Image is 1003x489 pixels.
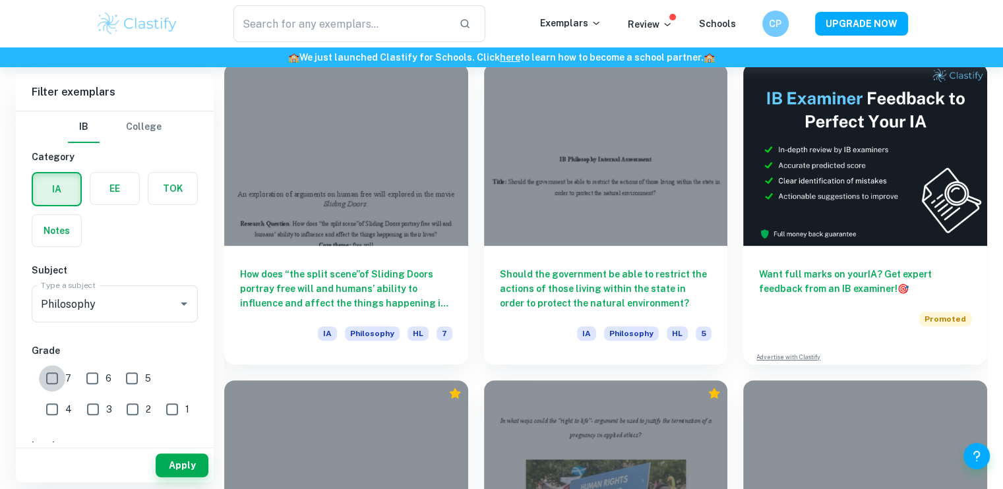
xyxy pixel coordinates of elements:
[68,111,100,143] button: IB
[437,326,452,341] span: 7
[65,371,71,386] span: 7
[540,16,601,30] p: Exemplars
[743,63,987,364] a: Want full marks on yourIA? Get expert feedback from an IB examiner!PromotedAdvertise with Clastify
[448,387,462,400] div: Premium
[768,16,783,31] h6: CP
[106,371,111,386] span: 6
[919,312,971,326] span: Promoted
[145,371,151,386] span: 5
[604,326,659,341] span: Philosophy
[3,50,1000,65] h6: We just launched Clastify for Schools. Click to learn how to become a school partner.
[32,150,198,164] h6: Category
[175,295,193,313] button: Open
[41,279,96,291] label: Type a subject
[815,12,908,36] button: UPGRADE NOW
[96,11,179,37] img: Clastify logo
[185,402,189,417] span: 1
[240,267,452,310] h6: How does “the split scene”of Sliding Doors portray free will and humans’ ability to influence and...
[759,267,971,296] h6: Want full marks on your IA ? Get expert feedback from an IB examiner!
[484,63,728,364] a: Should the government be able to restrict the actions of those living within the state in order t...
[696,326,712,341] span: 5
[345,326,400,341] span: Philosophy
[156,453,208,477] button: Apply
[126,111,162,143] button: College
[762,11,789,37] button: CP
[756,353,820,362] a: Advertise with Clastify
[146,402,151,417] span: 2
[90,173,139,204] button: EE
[65,402,72,417] span: 4
[667,326,688,341] span: HL
[233,5,449,42] input: Search for any exemplars...
[743,63,987,246] img: Thumbnail
[963,443,990,469] button: Help and Feedback
[32,438,198,453] h6: Level
[16,74,214,111] h6: Filter exemplars
[897,283,909,294] span: 🎯
[33,173,80,205] button: IA
[32,263,198,277] h6: Subject
[148,173,197,204] button: TOK
[577,326,596,341] span: IA
[699,18,736,29] a: Schools
[288,52,299,63] span: 🏫
[106,402,112,417] span: 3
[68,111,162,143] div: Filter type choice
[628,17,673,32] p: Review
[500,267,712,310] h6: Should the government be able to restrict the actions of those living within the state in order t...
[318,326,337,341] span: IA
[32,343,198,358] h6: Grade
[708,387,721,400] div: Premium
[500,52,520,63] a: here
[408,326,429,341] span: HL
[224,63,468,364] a: How does “the split scene”of Sliding Doors portray free will and humans’ ability to influence and...
[704,52,715,63] span: 🏫
[32,215,81,246] button: Notes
